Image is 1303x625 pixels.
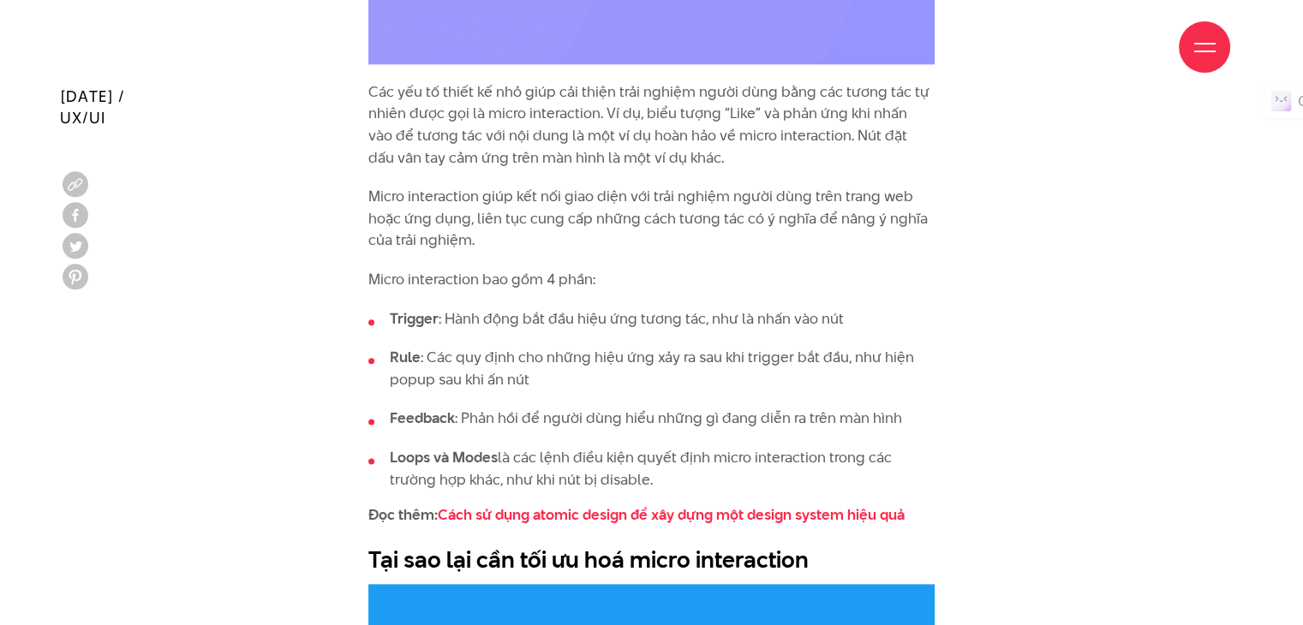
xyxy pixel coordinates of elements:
[390,408,455,428] strong: Feedback
[368,347,935,390] li: : Các quy định cho những hiệu ứng xảy ra sau khi trigger bắt đầu, như hiện popup sau khi ấn nút
[368,447,935,491] li: là các lệnh điều kiện quyết định micro interaction trong các trường hợp khác, như khi nút bị disa...
[368,408,935,430] li: : Phản hồi để người dùng hiểu những gì đang diễn ra trên màn hình
[368,504,905,525] strong: Đọc thêm:
[390,347,421,367] strong: Rule
[368,186,935,252] p: Micro interaction giúp kết nối giao diện với trải nghiệm người dùng trên trang web hoặc ứng dụng,...
[390,447,498,467] strong: Loops và Modes
[390,308,439,329] strong: Trigger
[438,504,905,525] a: Cách sử dụng atomic design để xây dựng một design system hiệu quả
[368,269,935,291] p: Micro interaction bao gồm 4 phần:
[368,308,935,330] li: : Hành động bắt đầu hiệu ứng tương tác, như là nhấn vào nút
[368,81,935,169] p: Các yếu tố thiết kế nhỏ giúp cải thiện trải nghiệm người dùng bằng các tương tác tự nhiên được gọ...
[60,86,125,128] span: [DATE] / UX/UI
[368,544,935,576] h2: Tại sao lại cần tối ưu hoá micro interaction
